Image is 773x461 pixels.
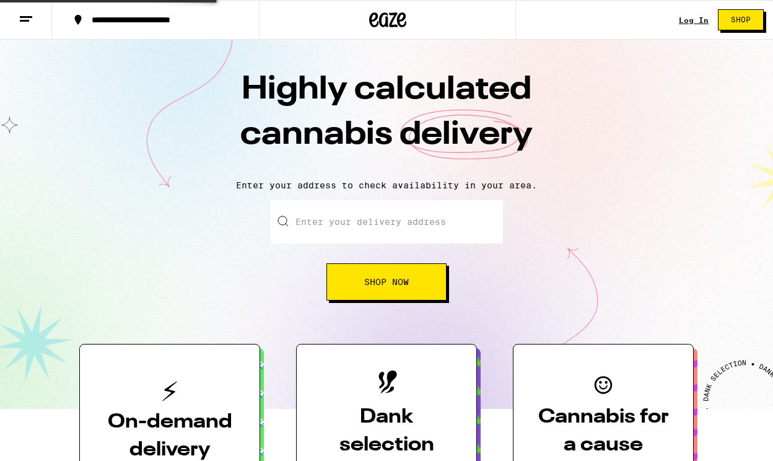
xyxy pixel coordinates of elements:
[679,16,709,24] a: Log In
[7,9,89,19] span: Hi. Need any help?
[170,68,603,170] h1: Highly calculated cannabis delivery
[533,403,673,459] h3: Cannabis for a cause
[12,180,761,190] p: Enter your address to check availability in your area.
[718,9,764,30] button: Shop
[317,403,456,459] h3: Dank selection
[326,263,447,301] button: Shop Now
[709,9,773,30] a: Shop
[364,278,409,286] span: Shop Now
[731,16,751,24] span: Shop
[271,200,503,244] input: Enter your delivery address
